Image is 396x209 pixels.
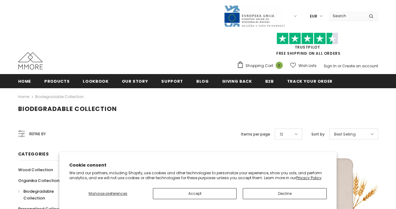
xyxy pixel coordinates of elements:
span: Wish Lists [298,63,317,69]
a: Biodegradable Collection [18,186,76,203]
img: MMORE Cases [18,52,43,69]
span: EUR [310,13,317,19]
span: Refine by [29,131,46,137]
span: Track your order [287,78,333,84]
a: Trustpilot [295,45,320,50]
a: Privacy Policy [296,175,322,180]
span: B2B [265,78,274,84]
span: Giving back [222,78,252,84]
span: support [161,78,183,84]
a: Track your order [287,74,333,88]
span: Wood Collection [18,167,53,173]
a: Our Story [122,74,148,88]
a: Blog [196,74,209,88]
a: support [161,74,183,88]
span: Products [44,78,70,84]
a: Wood Collection [18,164,53,175]
a: Shopping Cart 0 [237,61,286,70]
a: Giving back [222,74,252,88]
img: Trust Pilot Stars [277,33,338,45]
span: FREE SHIPPING ON ALL ORDERS [237,35,378,56]
a: Sign In [324,63,337,69]
a: Wish Lists [290,60,317,71]
a: Javni Razpis [224,13,285,18]
span: Shopping Cart [246,63,273,69]
span: 0 [276,62,283,69]
button: Decline [243,188,327,199]
a: Products [44,74,70,88]
a: Biodegradable Collection [35,94,84,99]
button: Manage preferences [69,188,147,199]
a: Lookbook [83,74,108,88]
span: Biodegradable Collection [23,188,54,201]
button: Accept [153,188,237,199]
span: Biodegradable Collection [18,104,117,113]
span: Best Selling [334,131,356,137]
a: Home [18,93,29,101]
span: Our Story [122,78,148,84]
img: Javni Razpis [224,5,285,27]
span: or [338,63,341,69]
a: B2B [265,74,274,88]
span: Home [18,78,31,84]
a: Organika Collection [18,175,59,186]
span: Manage preferences [89,191,127,196]
a: Home [18,74,31,88]
span: Organika Collection [18,178,59,183]
a: Create an account [342,63,378,69]
input: Search Site [329,11,364,20]
span: Categories [18,151,49,157]
label: Sort by [311,131,325,137]
span: Blog [196,78,209,84]
p: We and our partners, including Shopify, use cookies and other technologies to personalize your ex... [69,171,327,180]
span: 12 [280,131,283,137]
span: Lookbook [83,78,108,84]
h2: Cookie consent [69,162,327,168]
label: Items per page [241,131,270,137]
